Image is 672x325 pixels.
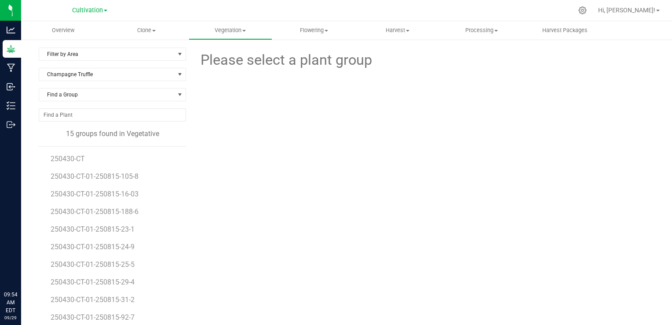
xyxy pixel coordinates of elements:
a: Harvest [356,21,439,40]
span: Hi, [PERSON_NAME]! [598,7,655,14]
inline-svg: Manufacturing [7,63,15,72]
span: 250430-CT-01-250815-29-4 [51,278,135,286]
span: Harvest [356,26,439,34]
span: Filter by Area [39,48,175,60]
span: Find a Group [39,89,175,101]
span: Harvest Packages [530,26,599,34]
span: 250430-CT-01-250815-31-2 [51,295,135,304]
div: Manage settings [577,6,588,15]
span: 250430-CT-01-250815-92-7 [51,313,135,321]
span: Vegetation [189,26,272,34]
span: Please select a plant group [199,49,372,71]
input: NO DATA FOUND [39,109,186,121]
a: Harvest Packages [523,21,607,40]
iframe: Resource center [9,255,35,281]
a: Overview [21,21,105,40]
a: Clone [105,21,188,40]
inline-svg: Inbound [7,82,15,91]
span: 250430-CT-01-250815-16-03 [51,190,139,198]
span: Champagne Truffle [39,68,175,81]
span: 250430-CT-01-250815-24-9 [51,243,135,251]
span: Flowering [273,26,355,34]
inline-svg: Analytics [7,26,15,34]
inline-svg: Inventory [7,101,15,110]
a: Processing [439,21,523,40]
span: 250430-CT-01-250815-25-5 [51,260,135,269]
p: 09/29 [4,314,17,321]
span: Processing [440,26,522,34]
span: 250430-CT-01-250815-23-1 [51,225,135,233]
span: Clone [105,26,188,34]
span: Cultivation [72,7,103,14]
inline-svg: Grow [7,44,15,53]
span: 250430-CT [51,155,85,163]
div: 15 groups found in Vegetative [39,129,186,139]
inline-svg: Outbound [7,120,15,129]
a: Vegetation [189,21,272,40]
a: Flowering [272,21,356,40]
span: 250430-CT-01-250815-188-6 [51,207,139,216]
p: 09:54 AM EDT [4,291,17,314]
span: select [175,48,186,60]
span: Overview [40,26,86,34]
span: 250430-CT-01-250815-105-8 [51,172,139,181]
